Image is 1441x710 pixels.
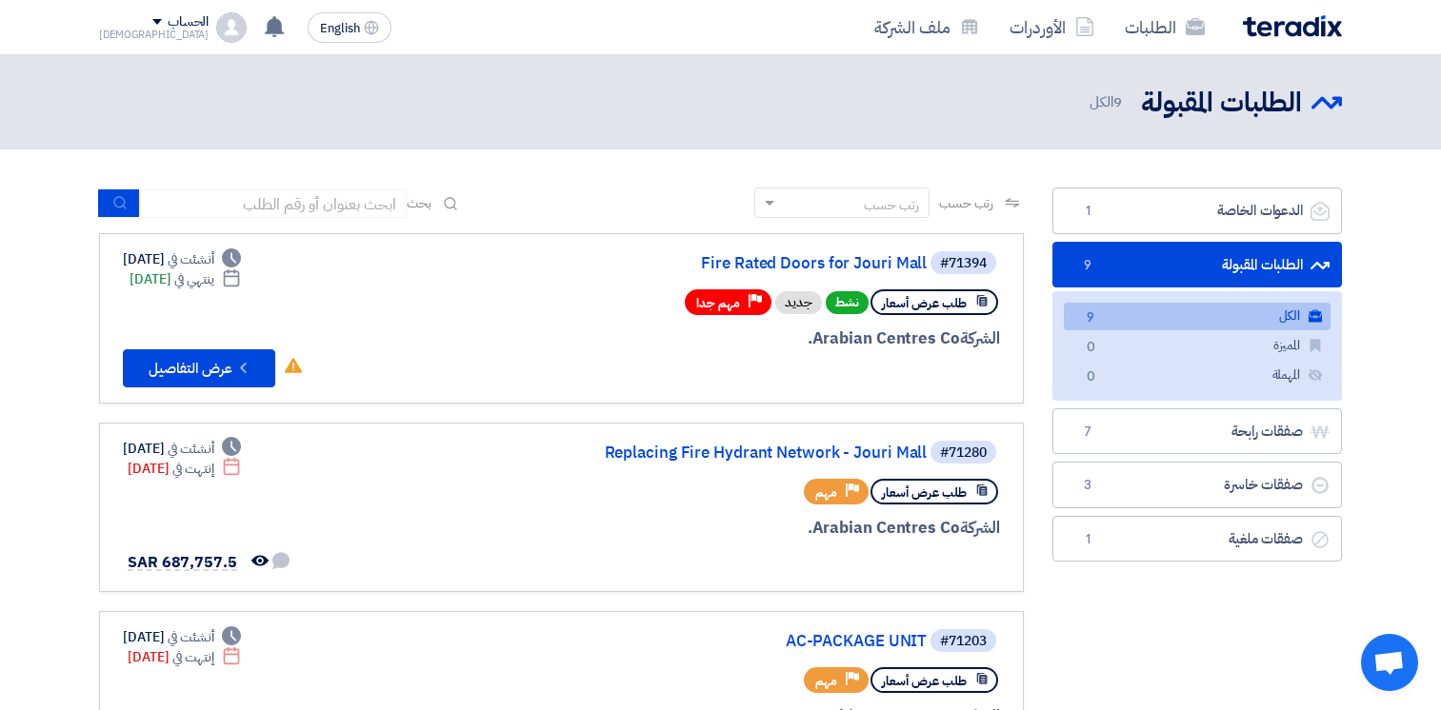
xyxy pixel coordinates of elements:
[882,483,967,502] span: طلب عرض أسعار
[1113,91,1122,112] span: 9
[123,439,241,459] div: [DATE]
[407,193,431,213] span: بحث
[168,439,213,459] span: أنشئت في
[123,349,275,387] button: عرض التفاصيل
[168,627,213,647] span: أنشئت في
[123,627,241,647] div: [DATE]
[1076,256,1099,275] span: 9
[546,255,927,272] a: Fire Rated Doors for Jouri Mall
[1141,85,1302,122] h2: الطلبات المقبولة
[546,633,927,650] a: AC-PACKAGE UNIT
[542,326,1000,351] div: Arabian Centres Co.
[1052,187,1342,234] a: الدعوات الخاصة1
[940,446,987,460] div: #71280
[1079,338,1102,358] span: 0
[864,195,919,215] div: رتب حسب
[696,294,740,312] span: مهم جدا
[1110,5,1220,49] a: الطلبات
[940,257,987,270] div: #71394
[1079,367,1102,387] span: 0
[172,459,213,479] span: إنتهت في
[168,14,209,30] div: الحساب
[1064,332,1331,360] a: المميزة
[546,444,927,462] a: Replacing Fire Hydrant Network - Jouri Mall
[128,459,241,479] div: [DATE]
[1076,476,1099,495] span: 3
[128,647,241,667] div: [DATE]
[1052,516,1342,562] a: صفقات ملغية1
[172,647,213,667] span: إنتهت في
[1064,303,1331,330] a: الكل
[128,551,237,574] span: SAR 687,757.5
[815,483,837,502] span: مهم
[123,249,241,269] div: [DATE]
[174,269,213,289] span: ينتهي في
[1064,362,1331,389] a: المهملة
[882,672,967,690] span: طلب عرض أسعار
[1052,408,1342,455] a: صفقات رابحة7
[1079,308,1102,328] span: 9
[320,22,360,35] span: English
[940,635,987,648] div: #71203
[1052,462,1342,508] a: صفقات خاسرة3
[826,291,869,314] span: نشط
[1076,530,1099,549] span: 1
[1052,242,1342,288] a: الطلبات المقبولة9
[775,291,822,314] div: جديد
[168,249,213,269] span: أنشئت في
[542,516,1000,541] div: Arabian Centres Co.
[1076,423,1099,442] span: 7
[960,326,1001,350] span: الشركة
[1361,634,1418,691] div: Open chat
[130,269,241,289] div: [DATE]
[216,12,247,43] img: profile_test.png
[1243,15,1342,37] img: Teradix logo
[1076,202,1099,221] span: 1
[882,294,967,312] span: طلب عرض أسعار
[859,5,994,49] a: ملف الشركة
[1090,91,1126,113] span: الكل
[960,516,1001,540] span: الشركة
[939,193,993,213] span: رتب حسب
[99,30,209,40] div: [DEMOGRAPHIC_DATA]
[140,189,407,218] input: ابحث بعنوان أو رقم الطلب
[994,5,1110,49] a: الأوردرات
[815,672,837,690] span: مهم
[308,12,391,43] button: English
